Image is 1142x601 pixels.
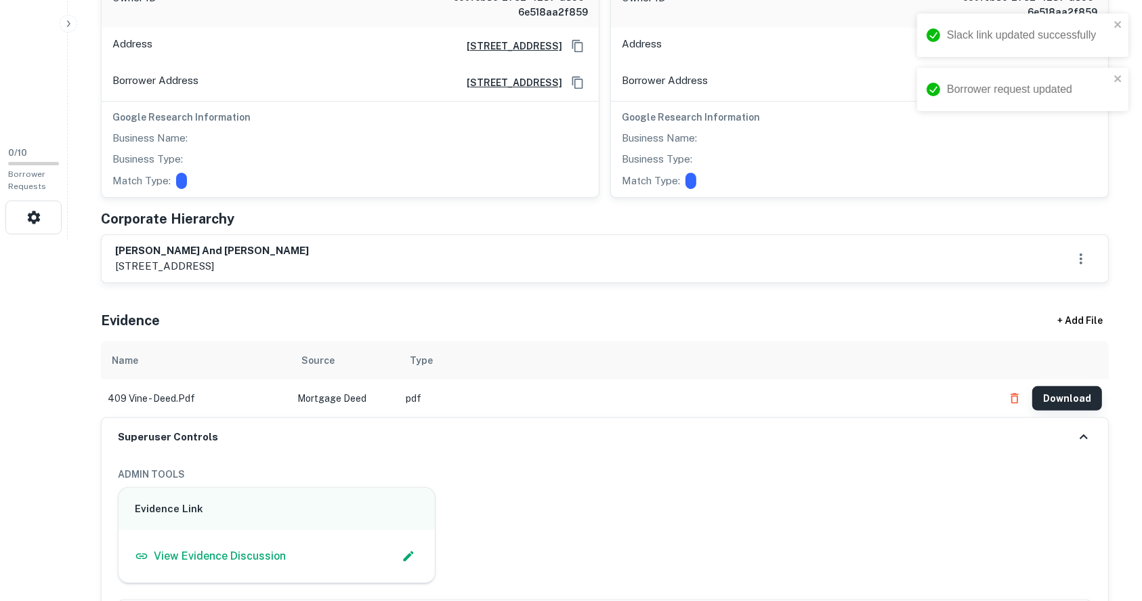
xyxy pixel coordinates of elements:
[1002,388,1027,409] button: Delete file
[301,352,335,369] div: Source
[568,72,588,93] button: Copy Address
[399,341,996,379] th: Type
[1033,309,1128,333] div: + Add File
[1074,493,1142,558] iframe: Chat Widget
[1114,19,1123,32] button: close
[622,130,697,146] p: Business Name:
[622,36,662,56] p: Address
[118,467,1092,482] h6: ADMIN TOOLS
[112,130,188,146] p: Business Name:
[112,36,152,56] p: Address
[115,258,309,274] p: [STREET_ADDRESS]
[8,148,27,158] span: 0 / 10
[622,173,680,189] p: Match Type:
[112,352,138,369] div: Name
[947,27,1109,43] div: Slack link updated successfully
[112,72,198,93] p: Borrower Address
[399,379,996,417] td: pdf
[112,110,588,125] h6: Google Research Information
[112,151,183,167] p: Business Type:
[1114,73,1123,86] button: close
[622,110,1097,125] h6: Google Research Information
[291,341,399,379] th: Source
[135,501,419,517] h6: Evidence Link
[101,341,291,379] th: Name
[135,548,286,564] a: View Evidence Discussion
[115,243,309,259] h6: [PERSON_NAME] and [PERSON_NAME]
[101,209,234,229] h5: Corporate Hierarchy
[291,379,399,417] td: Mortgage Deed
[1032,386,1102,411] button: Download
[410,352,433,369] div: Type
[947,81,1109,98] div: Borrower request updated
[101,310,160,331] h5: Evidence
[112,173,171,189] p: Match Type:
[622,151,692,167] p: Business Type:
[456,39,562,54] a: [STREET_ADDRESS]
[568,36,588,56] button: Copy Address
[101,341,1109,417] div: scrollable content
[622,72,708,93] p: Borrower Address
[398,546,419,566] button: Edit Slack Link
[154,548,286,564] p: View Evidence Discussion
[456,75,562,90] a: [STREET_ADDRESS]
[8,169,46,191] span: Borrower Requests
[118,430,218,445] h6: Superuser Controls
[101,379,291,417] td: 409 vine - deed.pdf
